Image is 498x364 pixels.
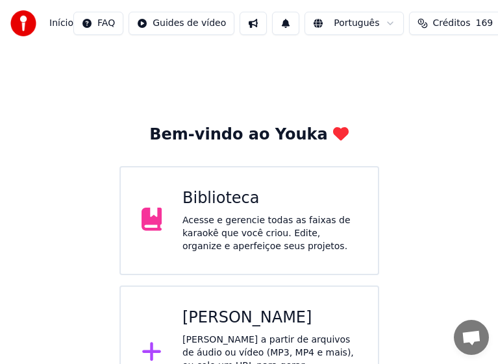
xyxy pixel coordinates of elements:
img: youka [10,10,36,36]
button: FAQ [73,12,123,35]
nav: breadcrumb [49,17,73,30]
div: Bem-vindo ao Youka [149,125,348,145]
div: Biblioteca [182,188,357,209]
span: Créditos [433,17,471,30]
span: Início [49,17,73,30]
button: Guides de vídeo [129,12,234,35]
span: 169 [475,17,493,30]
div: Bate-papo aberto [454,320,489,355]
div: Acesse e gerencie todas as faixas de karaokê que você criou. Edite, organize e aperfeiçoe seus pr... [182,214,357,253]
div: [PERSON_NAME] [182,308,357,328]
